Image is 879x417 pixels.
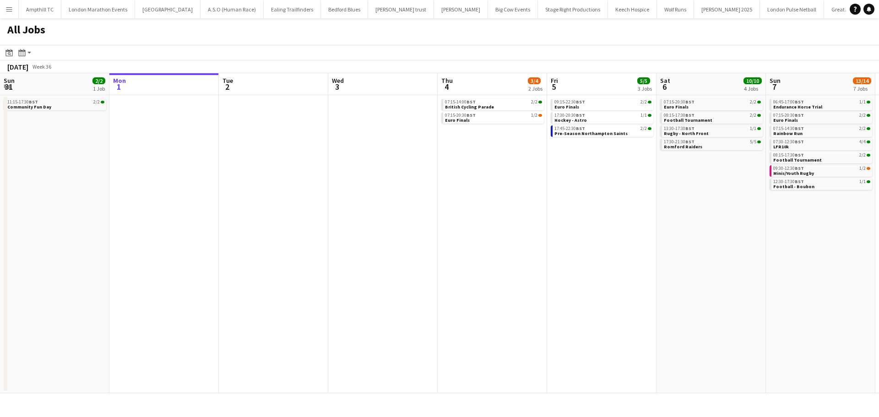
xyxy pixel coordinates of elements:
span: 2/2 [867,154,870,157]
div: 1 Job [93,85,105,92]
a: 17:30-20:30BST1/1Hockey - Astro [554,112,651,123]
span: 2/2 [648,127,651,130]
span: 13/14 [853,77,871,84]
div: 07:15-20:30BST2/2Euro Finals [660,99,763,112]
a: 09:30-12:30BST1/2Minis/Youth Rugby [773,165,870,176]
div: [DATE] [7,62,28,71]
span: 2/2 [531,100,537,104]
button: [PERSON_NAME] [434,0,488,18]
span: 1/1 [757,127,761,130]
div: 12:30-17:30BST1/1Football - Boubon [770,179,872,192]
div: 17:30-20:30BST1/1Hockey - Astro [551,112,653,125]
div: 3 Jobs [638,85,652,92]
a: 07:15-20:30BST2/2Euro Finals [664,99,761,109]
span: 2/2 [750,100,756,104]
span: Sun [770,76,781,85]
span: 07:15-20:30 [664,100,695,104]
span: Pre-Season Northampton Saints [554,130,628,136]
a: 12:30-17:30BST1/1Football - Boubon [773,179,870,189]
span: 2/2 [101,101,104,103]
a: 07:15-14:00BST2/2British Cycling Parade [445,99,542,109]
span: 09:30-12:30 [773,166,804,171]
div: 07:15-14:30BST2/2Rainbow Run [770,125,872,139]
div: 2 Jobs [528,85,543,92]
a: 17:45-22:30BST2/2Pre-Season Northampton Saints [554,125,651,136]
a: 08:15-17:30BST2/2Football Tournament [664,112,761,123]
span: 2/2 [750,113,756,118]
span: BST [795,125,804,131]
span: 07:30-12:30 [773,140,804,144]
span: 1/1 [867,180,870,183]
span: 06:45-17:00 [773,100,804,104]
span: Rainbow Run [773,130,803,136]
span: 1/1 [648,114,651,117]
button: [PERSON_NAME] 2025 [694,0,760,18]
a: 07:15-20:30BST1/2Euro Finals [445,112,542,123]
span: BST [576,112,585,118]
span: 08:15-17:30 [664,113,695,118]
button: Big Cow Events [488,0,538,18]
div: 08:15-17:30BST2/2Football Tournament [660,112,763,125]
span: BST [795,99,804,105]
div: 08:15-17:30BST2/2Football Tournament [770,152,872,165]
span: 1/1 [867,101,870,103]
span: BST [467,112,476,118]
span: 10/10 [743,77,762,84]
button: Keech Hospice [608,0,657,18]
span: 2/2 [867,114,870,117]
span: 2/2 [93,100,100,104]
span: 1/1 [859,100,866,104]
span: Thu [441,76,453,85]
span: British Cycling Parade [445,104,494,110]
span: 2/2 [92,77,105,84]
span: 2/2 [859,113,866,118]
span: 2 [221,81,233,92]
span: BST [795,112,804,118]
span: BST [795,165,804,171]
a: 07:15-20:30BST2/2Euro Finals [773,112,870,123]
span: 1/1 [640,113,647,118]
span: Sun [4,76,15,85]
div: 09:15-22:30BST2/2Euro Finals [551,99,653,112]
span: 12:30-17:30 [773,179,804,184]
span: 2/2 [859,153,866,157]
button: [GEOGRAPHIC_DATA] [135,0,201,18]
div: 07:15-20:30BST2/2Euro Finals [770,112,872,125]
span: Mon [113,76,126,85]
span: 11:15-17:30 [7,100,38,104]
button: Bedford Blues [321,0,368,18]
span: 07:15-14:30 [773,126,804,131]
span: Minis/Youth Rugby [773,170,814,176]
span: 3/4 [528,77,541,84]
button: Ealing Trailfinders [264,0,321,18]
span: Euro Finals [773,117,798,123]
div: 06:45-17:00BST1/1Endurance Horse Trial [770,99,872,112]
span: Fri [551,76,558,85]
span: BST [685,139,695,145]
span: 2/2 [757,114,761,117]
button: Wolf Runs [657,0,694,18]
span: Rugby - North Front [664,130,709,136]
span: 5/5 [750,140,756,144]
span: Football Tournament [664,117,712,123]
span: 13:30-17:30 [664,126,695,131]
span: BST [685,125,695,131]
span: 17:30-21:30 [664,140,695,144]
a: 11:15-17:30BST2/2Community Fun Day [7,99,104,109]
span: BST [29,99,38,105]
span: Sat [660,76,670,85]
span: Hockey - Astro [554,117,587,123]
span: Football Tournament [773,157,822,163]
span: 1/1 [859,179,866,184]
span: 5/5 [637,77,650,84]
div: 09:30-12:30BST1/2Minis/Youth Rugby [770,165,872,179]
span: 07:15-20:30 [773,113,804,118]
span: 2/2 [538,101,542,103]
span: 3 [331,81,344,92]
span: BST [685,112,695,118]
button: London Marathon Events [61,0,135,18]
span: 4/4 [859,140,866,144]
span: 2/2 [859,126,866,131]
span: Romford Raiders [664,144,702,150]
div: 11:15-17:30BST2/2Community Fun Day [4,99,106,112]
